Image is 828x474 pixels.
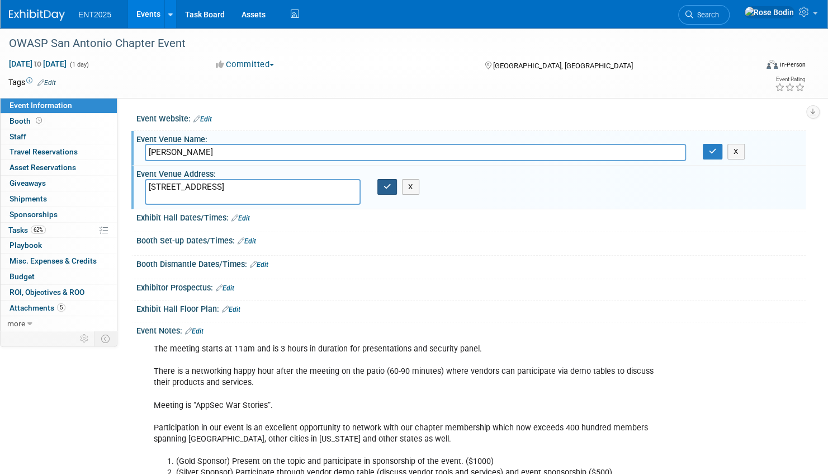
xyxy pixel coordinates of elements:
[78,10,111,19] span: ENT2025
[8,226,46,234] span: Tasks
[1,129,117,144] a: Staff
[1,301,117,316] a: Attachments5
[1,114,117,129] a: Booth
[493,62,632,70] span: [GEOGRAPHIC_DATA], [GEOGRAPHIC_DATA]
[10,163,76,172] span: Asset Reservations
[238,237,256,245] a: Edit
[727,144,745,159] button: X
[1,223,117,238] a: Tasks62%
[193,115,212,123] a: Edit
[1,144,117,159] a: Travel Reservations
[10,116,44,125] span: Booth
[1,269,117,284] a: Budget
[10,210,58,219] span: Sponsorships
[1,207,117,222] a: Sponsorships
[1,285,117,300] a: ROI, Objectives & ROO
[1,176,117,191] a: Giveaways
[75,331,94,346] td: Personalize Event Tab Strip
[10,272,35,281] span: Budget
[69,61,89,68] span: (1 day)
[767,60,778,69] img: Format-Inperson.png
[136,232,806,247] div: Booth Set-up Dates/Times:
[10,179,46,187] span: Giveaways
[402,179,419,195] button: X
[1,316,117,331] a: more
[10,288,84,297] span: ROI, Objectives & ROO
[32,59,43,68] span: to
[1,254,117,269] a: Misc. Expenses & Credits
[10,101,72,110] span: Event Information
[10,256,97,265] span: Misc. Expenses & Credits
[31,226,46,234] span: 62%
[136,131,806,145] div: Event Venue Name:
[136,166,806,180] div: Event Venue Address:
[136,110,806,125] div: Event Website:
[185,327,204,335] a: Edit
[10,132,26,141] span: Staff
[687,58,806,75] div: Event Format
[10,194,47,203] span: Shipments
[779,60,806,69] div: In-Person
[176,456,670,467] li: (Gold Sponsor) Present on the topic and participate in sponsorship of the event. ($1000)
[231,214,250,222] a: Edit
[212,59,278,71] button: Committed
[1,238,117,253] a: Playbook
[136,301,806,315] div: Exhibit Hall Floor Plan:
[10,303,65,312] span: Attachments
[216,284,234,292] a: Edit
[1,160,117,175] a: Asset Reservations
[678,5,730,25] a: Search
[9,10,65,21] img: ExhibitDay
[136,256,806,270] div: Booth Dismantle Dates/Times:
[136,322,806,337] div: Event Notes:
[250,261,268,269] a: Edit
[34,116,44,125] span: Booth not reserved yet
[37,79,56,87] a: Edit
[10,147,78,156] span: Travel Reservations
[5,34,738,54] div: OWASP San Antonio Chapter Event
[10,241,42,250] span: Playbook
[57,303,65,312] span: 5
[94,331,117,346] td: Toggle Event Tabs
[222,306,240,313] a: Edit
[693,11,719,19] span: Search
[1,98,117,113] a: Event Information
[8,77,56,88] td: Tags
[136,279,806,294] div: Exhibitor Prospectus:
[744,6,794,18] img: Rose Bodin
[7,319,25,328] span: more
[8,59,67,69] span: [DATE] [DATE]
[775,77,805,82] div: Event Rating
[1,191,117,207] a: Shipments
[136,209,806,224] div: Exhibit Hall Dates/Times:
